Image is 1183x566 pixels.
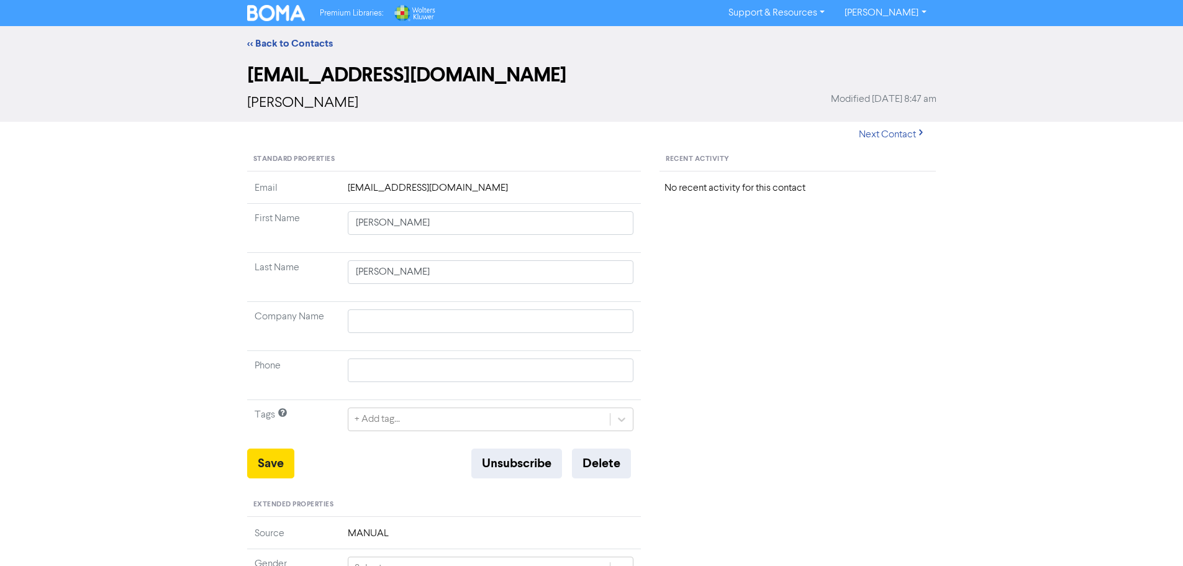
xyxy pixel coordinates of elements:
td: Company Name [247,302,340,351]
a: [PERSON_NAME] [835,3,936,23]
button: Save [247,449,294,478]
td: First Name [247,204,340,253]
button: Unsubscribe [471,449,562,478]
button: Delete [572,449,631,478]
div: + Add tag... [355,412,400,427]
a: Support & Resources [718,3,835,23]
td: Source [247,526,340,549]
td: MANUAL [340,526,641,549]
div: Recent Activity [659,148,936,171]
div: No recent activity for this contact [664,181,931,196]
h2: [EMAIL_ADDRESS][DOMAIN_NAME] [247,63,936,87]
td: Email [247,181,340,204]
div: Extended Properties [247,493,641,517]
div: Created new contact. [1022,49,1155,62]
td: Phone [247,351,340,400]
span: Premium Libraries: [320,9,383,17]
a: << Back to Contacts [247,37,333,50]
img: Wolters Kluwer [393,5,435,21]
td: [EMAIL_ADDRESS][DOMAIN_NAME] [340,181,641,204]
span: [PERSON_NAME] [247,96,358,111]
button: Next Contact [848,122,936,148]
iframe: Chat Widget [1121,506,1183,566]
td: Tags [247,400,340,449]
img: BOMA Logo [247,5,306,21]
div: Standard Properties [247,148,641,171]
td: Last Name [247,253,340,302]
span: Modified [DATE] 8:47 am [831,92,936,107]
